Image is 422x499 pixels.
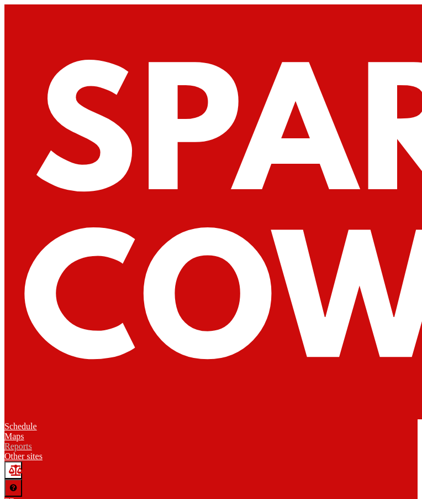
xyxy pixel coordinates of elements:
[4,432,24,441] a: Maps
[4,422,37,431] a: Schedule
[4,441,32,451] a: Reports
[4,451,43,461] a: Other sites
